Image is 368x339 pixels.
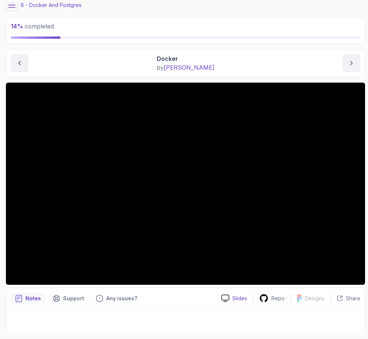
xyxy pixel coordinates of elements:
span: completed [11,23,54,30]
a: Repo [253,294,291,303]
p: Repo [271,295,285,302]
button: previous content [11,54,28,72]
button: Share [330,295,360,302]
p: Slides [232,295,247,302]
p: Support [63,295,84,302]
p: by [157,63,215,72]
a: Slides [215,294,253,302]
p: Any issues? [106,295,137,302]
span: 14 % [11,23,23,30]
p: Designs [305,295,324,302]
p: Notes [25,295,41,302]
button: Support button [48,293,88,304]
p: 6 - Docker And Postgres [21,1,81,9]
button: notes button [11,293,45,304]
p: Share [346,295,360,302]
span: [PERSON_NAME] [164,64,215,71]
button: next content [343,54,360,72]
p: Docker [157,54,215,63]
button: Feedback button [91,293,142,304]
iframe: 2 - Docker [6,83,365,285]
